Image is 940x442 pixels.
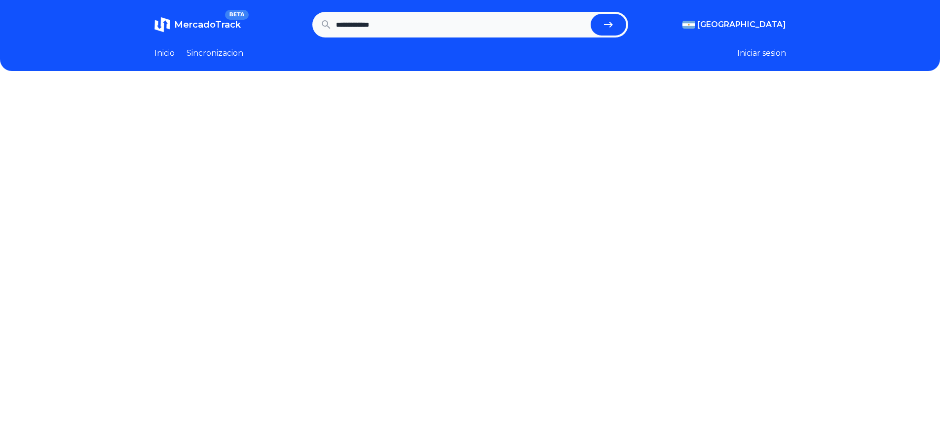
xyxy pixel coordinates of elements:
a: Inicio [154,47,175,59]
span: MercadoTrack [174,19,241,30]
span: [GEOGRAPHIC_DATA] [697,19,786,31]
img: Argentina [682,21,695,29]
img: MercadoTrack [154,17,170,33]
a: MercadoTrackBETA [154,17,241,33]
a: Sincronizacion [187,47,243,59]
button: Iniciar sesion [737,47,786,59]
button: [GEOGRAPHIC_DATA] [682,19,786,31]
span: BETA [225,10,248,20]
